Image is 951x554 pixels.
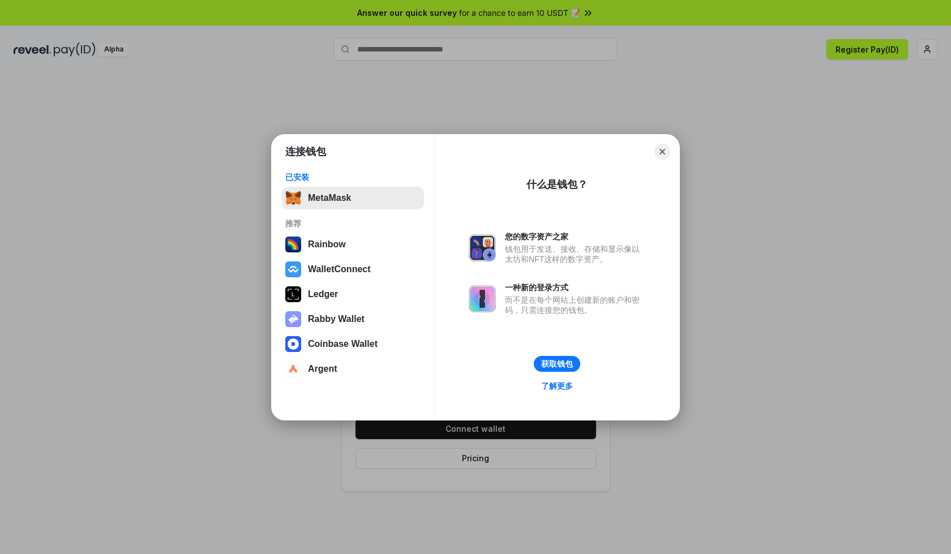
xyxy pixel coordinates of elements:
[534,379,580,393] a: 了解更多
[654,144,670,160] button: Close
[285,190,301,206] img: svg+xml,%3Csvg%20fill%3D%22none%22%20height%3D%2233%22%20viewBox%3D%220%200%2035%2033%22%20width%...
[282,358,424,380] button: Argent
[282,258,424,281] button: WalletConnect
[308,193,351,203] div: MetaMask
[308,339,378,349] div: Coinbase Wallet
[285,218,421,229] div: 推荐
[469,285,496,312] img: svg+xml,%3Csvg%20xmlns%3D%22http%3A%2F%2Fwww.w3.org%2F2000%2Fsvg%22%20fill%3D%22none%22%20viewBox...
[541,381,573,391] div: 了解更多
[308,289,338,299] div: Ledger
[285,286,301,302] img: svg+xml,%3Csvg%20xmlns%3D%22http%3A%2F%2Fwww.w3.org%2F2000%2Fsvg%22%20width%3D%2228%22%20height%3...
[285,336,301,352] img: svg+xml,%3Csvg%20width%3D%2228%22%20height%3D%2228%22%20viewBox%3D%220%200%2028%2028%22%20fill%3D...
[505,231,645,242] div: 您的数字资产之家
[308,264,371,274] div: WalletConnect
[534,356,580,372] button: 获取钱包
[505,244,645,264] div: 钱包用于发送、接收、存储和显示像以太坊和NFT这样的数字资产。
[282,187,424,209] button: MetaMask
[285,237,301,252] img: svg+xml,%3Csvg%20width%3D%22120%22%20height%3D%22120%22%20viewBox%3D%220%200%20120%20120%22%20fil...
[469,234,496,261] img: svg+xml,%3Csvg%20xmlns%3D%22http%3A%2F%2Fwww.w3.org%2F2000%2Fsvg%22%20fill%3D%22none%22%20viewBox...
[285,172,421,182] div: 已安装
[282,333,424,355] button: Coinbase Wallet
[282,308,424,330] button: Rabby Wallet
[308,314,365,324] div: Rabby Wallet
[285,261,301,277] img: svg+xml,%3Csvg%20width%3D%2228%22%20height%3D%2228%22%20viewBox%3D%220%200%2028%2028%22%20fill%3D...
[505,282,645,293] div: 一种新的登录方式
[541,359,573,369] div: 获取钱包
[282,283,424,306] button: Ledger
[505,295,645,315] div: 而不是在每个网站上创建新的账户和密码，只需连接您的钱包。
[285,361,301,377] img: svg+xml,%3Csvg%20width%3D%2228%22%20height%3D%2228%22%20viewBox%3D%220%200%2028%2028%22%20fill%3D...
[285,311,301,327] img: svg+xml,%3Csvg%20xmlns%3D%22http%3A%2F%2Fwww.w3.org%2F2000%2Fsvg%22%20fill%3D%22none%22%20viewBox...
[308,239,346,250] div: Rainbow
[526,178,588,191] div: 什么是钱包？
[285,145,326,158] h1: 连接钱包
[308,364,337,374] div: Argent
[282,233,424,256] button: Rainbow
